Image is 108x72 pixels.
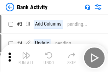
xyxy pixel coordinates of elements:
img: Settings menu [94,3,102,11]
img: Support [85,4,90,10]
div: pending... [55,41,75,46]
div: pending... [67,22,87,27]
span: # 4 [17,40,22,46]
span: # 3 [17,21,22,27]
div: Bank Activity [17,4,47,11]
div: Add Columns [34,20,63,28]
div: Update [34,39,51,48]
img: Back [6,3,14,11]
